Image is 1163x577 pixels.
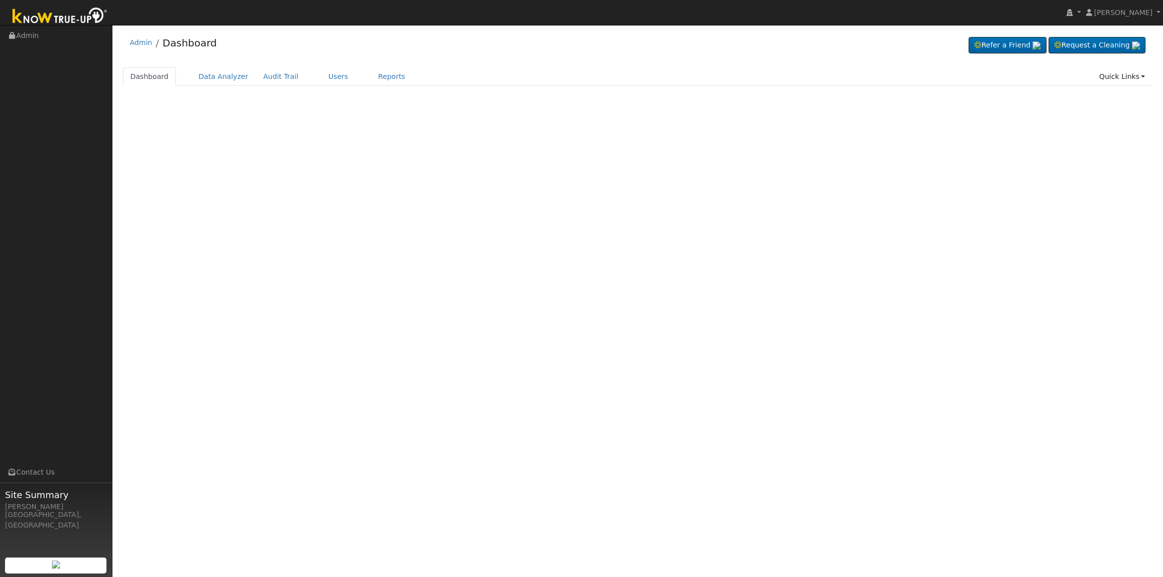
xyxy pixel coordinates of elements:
[256,67,306,86] a: Audit Trail
[123,67,176,86] a: Dashboard
[1033,41,1041,49] img: retrieve
[321,67,356,86] a: Users
[130,38,152,46] a: Admin
[969,37,1047,54] a: Refer a Friend
[162,37,217,49] a: Dashboard
[7,5,112,28] img: Know True-Up
[1094,8,1153,16] span: [PERSON_NAME]
[1049,37,1146,54] a: Request a Cleaning
[191,67,256,86] a: Data Analyzer
[1092,67,1153,86] a: Quick Links
[371,67,413,86] a: Reports
[52,561,60,569] img: retrieve
[5,502,107,512] div: [PERSON_NAME]
[1132,41,1140,49] img: retrieve
[5,488,107,502] span: Site Summary
[5,510,107,531] div: [GEOGRAPHIC_DATA], [GEOGRAPHIC_DATA]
